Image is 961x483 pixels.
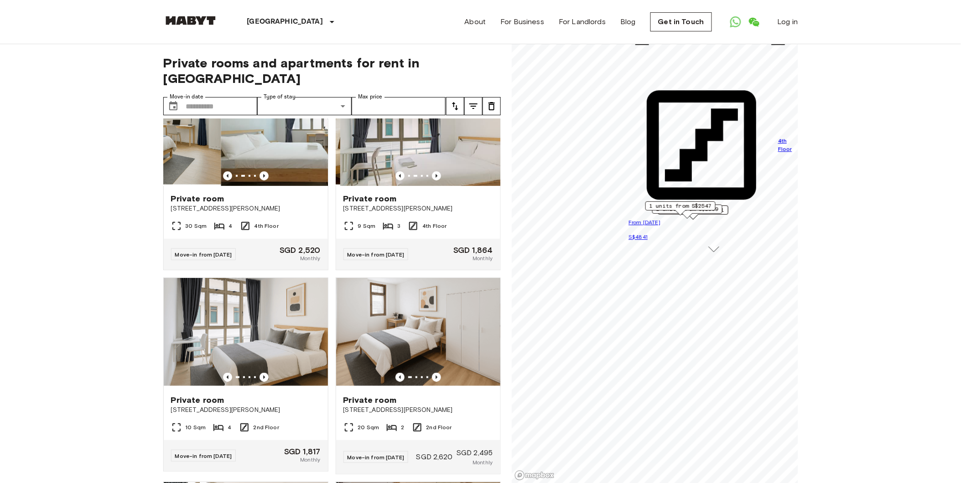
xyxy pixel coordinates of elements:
[163,277,328,472] a: Marketing picture of unit SG-01-001-001-04Previous imagePrevious imagePrivate room[STREET_ADDRESS...
[171,193,224,204] span: Private room
[358,423,379,432] span: 20 Sqm
[456,447,493,458] span: SGD 2,495
[163,55,501,86] span: Private rooms and apartments for rent in [GEOGRAPHIC_DATA]
[358,93,383,101] label: Max price
[620,16,636,27] a: Blog
[395,373,405,382] button: Previous image
[300,254,320,262] span: Monthly
[343,406,493,415] span: [STREET_ADDRESS][PERSON_NAME]
[397,222,400,230] span: 3
[650,12,712,31] a: Get in Touch
[260,373,269,382] button: Previous image
[446,97,464,115] button: tune
[453,246,493,254] span: SGD 1,864
[228,423,231,432] span: 4
[500,16,544,27] a: For Business
[514,470,555,481] a: Mapbox logo
[483,97,501,115] button: tune
[229,222,232,230] span: 4
[164,97,182,115] button: Choose date
[186,423,206,432] span: 10 Sqm
[343,395,397,406] span: Private room
[247,16,323,27] p: [GEOGRAPHIC_DATA]
[340,77,504,186] img: Marketing picture of unit SG-01-001-029-03
[343,193,397,204] span: Private room
[358,222,376,230] span: 9 Sqm
[264,93,296,101] label: Type of stay
[422,222,447,230] span: 4th Floor
[336,278,500,387] img: Marketing picture of unit SG-01-001-006-01
[401,423,404,432] span: 2
[171,395,224,406] span: Private room
[175,452,232,459] span: Move-in from [DATE]
[432,373,441,382] button: Previous image
[221,77,385,186] img: Marketing picture of unit SG-01-001-023-01
[629,232,799,241] p: S$4841
[171,204,321,213] span: [STREET_ADDRESS][PERSON_NAME]
[473,458,493,467] span: Monthly
[300,456,320,464] span: Monthly
[559,16,606,27] a: For Landlords
[629,219,660,226] span: From [DATE]
[343,204,493,213] span: [STREET_ADDRESS][PERSON_NAME]
[395,171,405,180] button: Previous image
[778,137,799,153] span: 4th Floor
[255,222,279,230] span: 4th Floor
[745,13,763,31] a: Open WeChat
[223,171,232,180] button: Previous image
[778,16,798,27] a: Log in
[163,16,218,25] img: Habyt
[254,423,279,432] span: 2nd Floor
[175,251,232,258] span: Move-in from [DATE]
[170,93,203,101] label: Move-in date
[336,277,501,474] a: Marketing picture of unit SG-01-001-006-01Previous imagePrevious imagePrivate room[STREET_ADDRESS...
[164,278,328,387] img: Marketing picture of unit SG-01-001-001-04
[465,16,486,27] a: About
[727,13,745,31] a: Open WhatsApp
[473,254,493,262] span: Monthly
[186,222,207,230] span: 30 Sqm
[348,251,405,258] span: Move-in from [DATE]
[163,76,328,270] a: Marketing picture of unit SG-01-001-023-01Marketing picture of unit SG-01-001-023-01Previous imag...
[432,171,441,180] button: Previous image
[464,97,483,115] button: tune
[336,76,501,270] a: Marketing picture of unit SG-01-001-029-03Marketing picture of unit SG-01-001-029-03Previous imag...
[280,246,320,254] span: SGD 2,520
[348,454,405,461] span: Move-in from [DATE]
[223,373,232,382] button: Previous image
[260,171,269,180] button: Previous image
[171,406,321,415] span: [STREET_ADDRESS][PERSON_NAME]
[426,423,452,432] span: 2nd Floor
[416,452,452,462] span: SGD 2,620
[284,447,320,456] span: SGD 1,817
